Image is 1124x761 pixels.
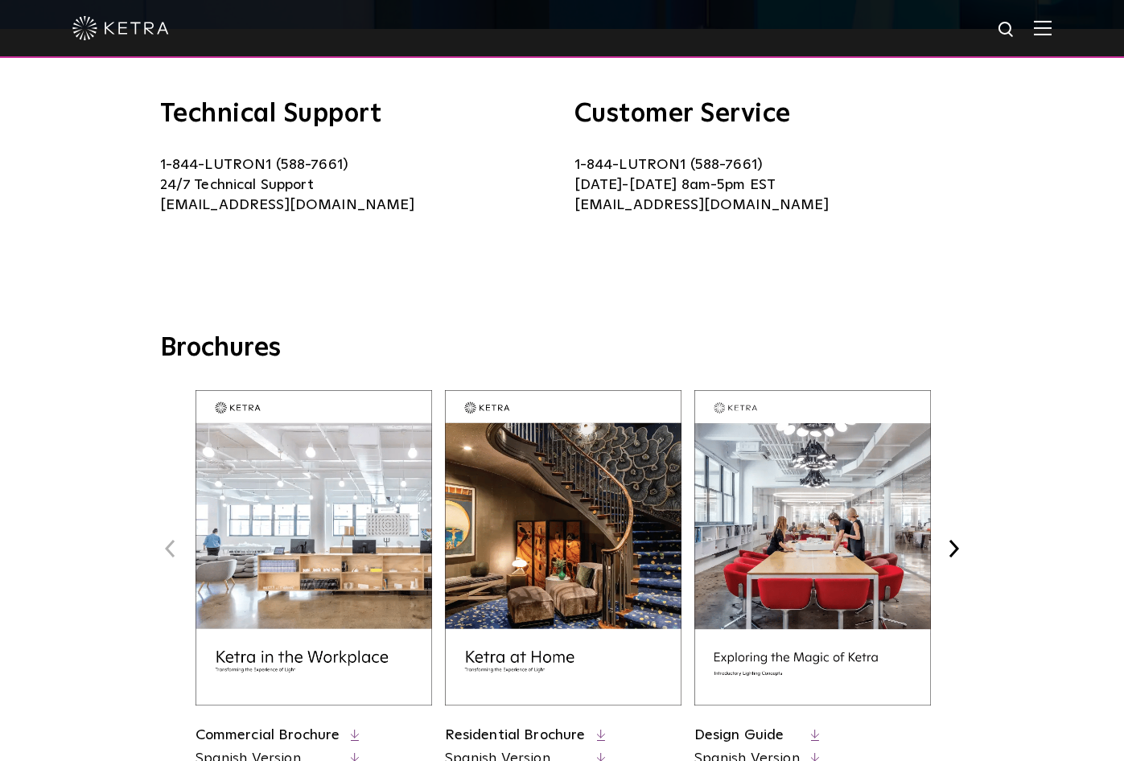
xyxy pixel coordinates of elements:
p: 1-844-LUTRON1 (588-7661) [DATE]-[DATE] 8am-5pm EST [EMAIL_ADDRESS][DOMAIN_NAME] [574,155,965,216]
img: search icon [997,20,1017,40]
button: Previous [160,538,181,559]
a: Design Guide [694,728,784,742]
img: ketra-logo-2019-white [72,16,169,40]
h3: Brochures [160,332,965,366]
img: commercial_brochure_thumbnail [196,390,432,705]
button: Next [944,538,965,559]
img: residential_brochure_thumbnail [445,390,681,705]
a: Residential Brochure [445,728,586,742]
h3: Technical Support [160,101,550,127]
img: Hamburger%20Nav.svg [1034,20,1052,35]
a: [EMAIL_ADDRESS][DOMAIN_NAME] [160,198,414,212]
img: design_brochure_thumbnail [694,390,931,705]
h3: Customer Service [574,101,965,127]
a: Commercial Brochure [196,728,340,742]
p: 1-844-LUTRON1 (588-7661) 24/7 Technical Support [160,155,550,216]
